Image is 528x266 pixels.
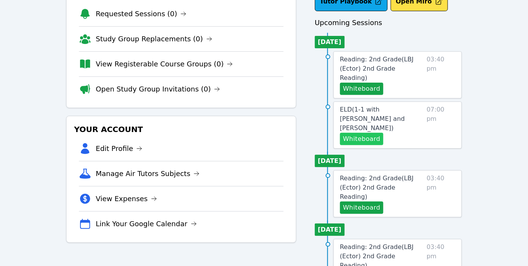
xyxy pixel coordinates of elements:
[96,34,212,44] a: Study Group Replacements (0)
[315,224,345,236] li: [DATE]
[340,105,424,133] a: ELD(1-1 with [PERSON_NAME] and [PERSON_NAME])
[96,59,233,69] a: View Registerable Course Groups (0)
[96,219,197,229] a: Link Your Google Calendar
[73,122,290,136] h3: Your Account
[96,8,187,19] a: Requested Sessions (0)
[340,106,405,132] span: ELD ( 1-1 with [PERSON_NAME] and [PERSON_NAME] )
[340,174,424,202] a: Reading: 2nd Grade(LBJ (Ector) 2nd Grade Reading)
[427,55,455,95] span: 03:40 pm
[96,143,143,154] a: Edit Profile
[96,84,220,95] a: Open Study Group Invitations (0)
[315,36,345,48] li: [DATE]
[427,174,455,214] span: 03:40 pm
[315,17,462,28] h3: Upcoming Sessions
[340,133,384,145] button: Whiteboard
[96,193,157,204] a: View Expenses
[340,55,424,83] a: Reading: 2nd Grade(LBJ (Ector) 2nd Grade Reading)
[340,175,414,200] span: Reading: 2nd Grade ( LBJ (Ector) 2nd Grade Reading )
[340,202,384,214] button: Whiteboard
[340,56,414,81] span: Reading: 2nd Grade ( LBJ (Ector) 2nd Grade Reading )
[96,168,200,179] a: Manage Air Tutors Subjects
[315,155,345,167] li: [DATE]
[340,83,384,95] button: Whiteboard
[427,105,455,145] span: 07:00 pm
